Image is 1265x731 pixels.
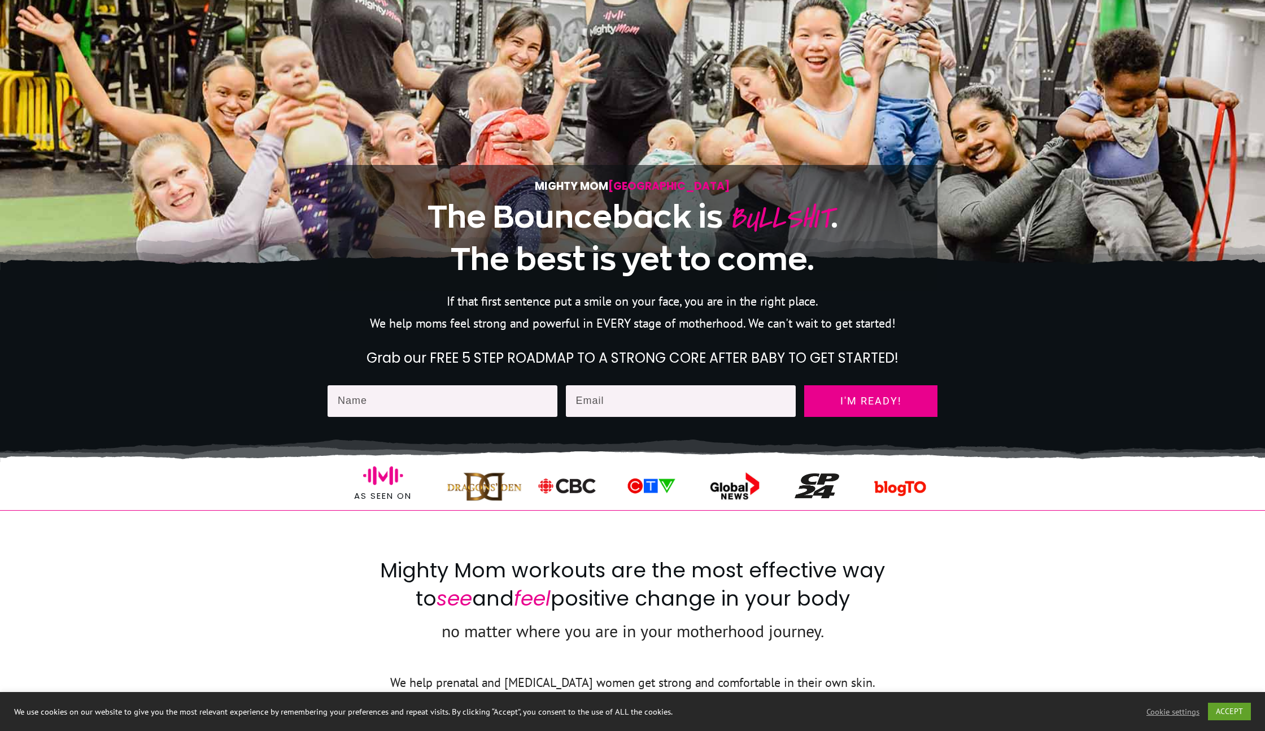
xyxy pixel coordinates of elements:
span: feel [514,584,551,613]
img: CP24 Logo [795,473,839,499]
img: ctv-logo-mighty-mom-news [619,476,682,496]
span: see [437,584,472,613]
a: Cookie settings [1146,707,1199,717]
span: BULLSHIT [729,197,831,240]
img: blogto-kp2 [871,460,929,517]
h1: . [362,197,903,279]
p: As seen on [328,489,438,503]
input: Email [566,385,796,417]
a: ACCEPT [1208,703,1251,720]
input: Name [328,385,557,417]
span: [GEOGRAPHIC_DATA] [608,179,730,194]
span: The Bounceback is [428,199,723,233]
img: global-news-logo-mighty-mom-toronto-interview [696,471,771,501]
span: If that first sentence put a smile on your face, you are in the right place. [447,293,818,309]
img: ico-mighty-mom [363,455,403,495]
p: no matter where you are in your motherhood journey. [370,616,895,660]
p: We help prenatal and [MEDICAL_DATA] women get strong and comfortable in their own skin. You don’t... [206,672,1059,729]
p: Mighty Mom [362,177,903,195]
span: We help moms feel strong and powerful in EVERY stage of motherhood. We can't wait to get started! [370,315,896,331]
div: We use cookies on our website to give you the most relevant experience by remembering your prefer... [14,707,880,717]
h2: Mighty Mom workouts are the most effective way to and positive change in your body [370,556,895,616]
img: mighty-mom-postpartum-fitness-jess-sennet-cbc [536,476,599,496]
span: The best is yet to come. [451,242,814,276]
img: dragonsden [447,467,521,504]
span: I'm ready! [814,395,927,407]
a: I'm ready! [804,385,937,417]
h2: Grab our FREE 5 STEP ROADMAP TO A STRONG CORE AFTER BABY TO GET STARTED! [328,349,937,368]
